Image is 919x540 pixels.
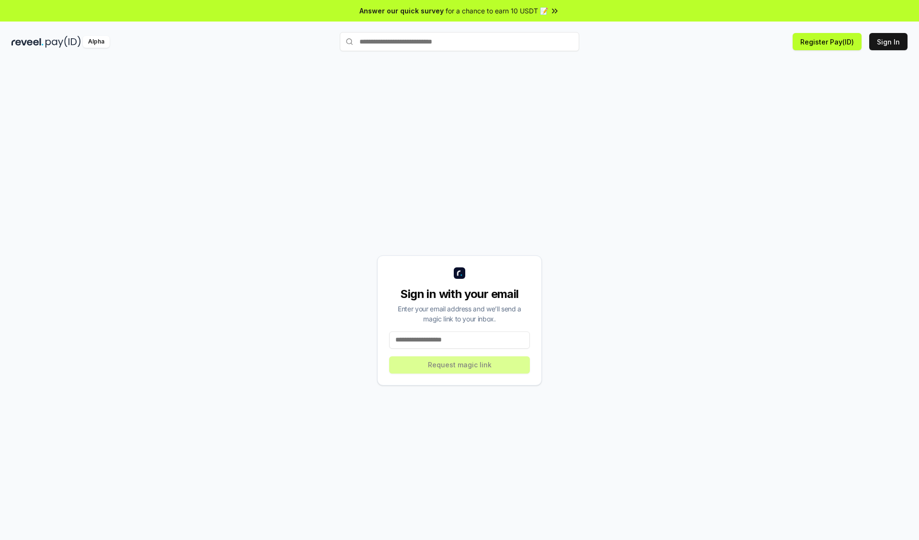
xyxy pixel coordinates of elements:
button: Register Pay(ID) [793,33,862,50]
img: logo_small [454,267,465,279]
img: pay_id [45,36,81,48]
span: for a chance to earn 10 USDT 📝 [446,6,548,16]
span: Answer our quick survey [359,6,444,16]
button: Sign In [869,33,908,50]
div: Alpha [83,36,110,48]
div: Sign in with your email [389,287,530,302]
img: reveel_dark [11,36,44,48]
div: Enter your email address and we’ll send a magic link to your inbox. [389,304,530,324]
